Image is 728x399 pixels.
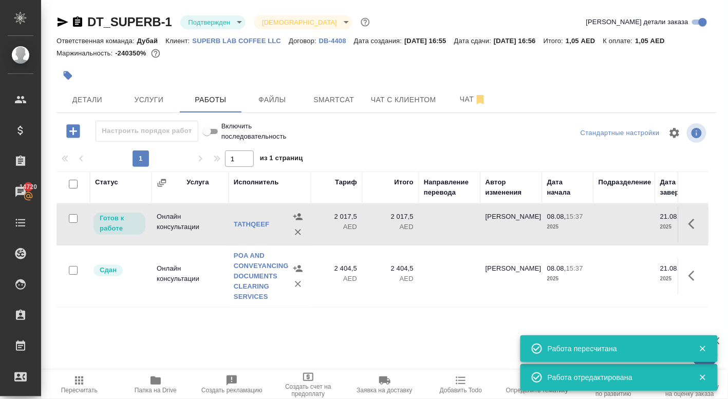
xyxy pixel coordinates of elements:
button: Добавить работу [59,121,87,142]
span: Создать счет на предоплату [276,383,341,397]
div: Менеджер проверил работу исполнителя, передает ее на следующий этап [92,263,146,277]
button: Здесь прячутся важные кнопки [682,263,707,288]
span: Папка на Drive [135,387,177,394]
td: Онлайн консультации [152,206,229,242]
button: Назначить [290,261,306,276]
p: SUPERB LAB COFFEE LLC [193,37,289,45]
button: [DEMOGRAPHIC_DATA] [259,18,340,27]
button: Заявка на доставку [346,370,423,399]
button: Сгруппировать [157,178,167,188]
button: Скопировать ссылку [71,16,84,28]
p: Дата создания: [354,37,404,45]
span: Включить последовательность [221,121,287,142]
p: 2025 [660,274,701,284]
div: Подразделение [599,177,651,187]
p: 08.08, [547,264,566,272]
div: Автор изменения [486,177,537,198]
a: 14720 [3,179,39,205]
button: Доп статусы указывают на важность/срочность заказа [359,15,372,29]
div: Исполнитель [234,177,279,187]
p: [DATE] 16:56 [494,37,544,45]
span: из 1 страниц [260,152,303,167]
div: Дата начала [547,177,588,198]
p: Ответственная команда: [57,37,137,45]
p: 2 017,5 [367,212,414,222]
div: Дата завершения [660,177,701,198]
p: -240350% [115,49,148,57]
p: Сдан [100,265,117,275]
a: SUPERB LAB COFFEE LLC [193,36,289,45]
a: DB-4408 [319,36,354,45]
p: AED [316,274,357,284]
div: Направление перевода [424,177,475,198]
div: Работа отредактирована [548,372,683,383]
div: Работа пересчитана [548,344,683,354]
a: TATHQEEF [234,220,269,228]
p: 15:37 [566,213,583,220]
p: К оплате: [603,37,636,45]
div: Услуга [186,177,209,187]
button: Пересчитать [41,370,118,399]
p: Клиент: [165,37,192,45]
p: 21.08, [660,213,679,220]
p: Дата сдачи: [454,37,494,45]
span: Добавить Todo [440,387,482,394]
p: 21.08, [660,264,679,272]
button: Удалить [290,224,306,240]
button: Закрыть [692,344,713,353]
span: Детали [63,93,112,106]
svg: Отписаться [474,93,487,106]
div: Статус [95,177,118,187]
button: Назначить [290,209,306,224]
p: 2025 [660,222,701,232]
p: 2 404,5 [367,263,414,274]
p: 2 404,5 [316,263,357,274]
button: Здесь прячутся важные кнопки [682,212,707,236]
p: 2025 [547,222,588,232]
button: 2404.50 AED; [149,47,162,60]
p: DB-4408 [319,37,354,45]
p: Договор: [289,37,319,45]
td: [PERSON_NAME] [480,206,542,242]
span: Файлы [248,93,297,106]
button: Добавить тэг [57,64,79,87]
p: AED [367,222,414,232]
button: Скопировать ссылку для ЯМессенджера [57,16,69,28]
button: Закрыть [692,373,713,382]
p: 2025 [547,274,588,284]
p: AED [316,222,357,232]
p: Готов к работе [100,213,139,234]
td: [PERSON_NAME] [480,258,542,294]
button: Добавить Todo [423,370,499,399]
span: Smartcat [309,93,359,106]
p: Итого: [544,37,566,45]
div: split button [578,125,662,141]
span: Чат [449,93,498,106]
span: Услуги [124,93,174,106]
p: 1,05 AED [636,37,673,45]
div: Подтвержден [254,15,352,29]
div: Итого [395,177,414,187]
p: Дубай [137,37,166,45]
p: 08.08, [547,213,566,220]
span: 14720 [13,182,43,192]
p: [DATE] 16:55 [404,37,454,45]
span: Заявка на доставку [357,387,412,394]
p: 15:37 [566,264,583,272]
div: Подтвержден [180,15,246,29]
button: Удалить [290,276,306,292]
span: Определить тематику [506,387,568,394]
button: Создать счет на предоплату [270,370,347,399]
p: 2 017,5 [316,212,357,222]
span: Чат с клиентом [371,93,436,106]
p: AED [367,274,414,284]
button: Определить тематику [499,370,575,399]
a: DT_SUPERB-1 [87,15,172,29]
div: Исполнитель может приступить к работе [92,212,146,236]
span: Создать рекламацию [201,387,263,394]
button: Подтвержден [185,18,234,27]
button: Папка на Drive [118,370,194,399]
p: 1,05 AED [566,37,603,45]
p: Маржинальность: [57,49,115,57]
span: [PERSON_NAME] детали заказа [586,17,688,27]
